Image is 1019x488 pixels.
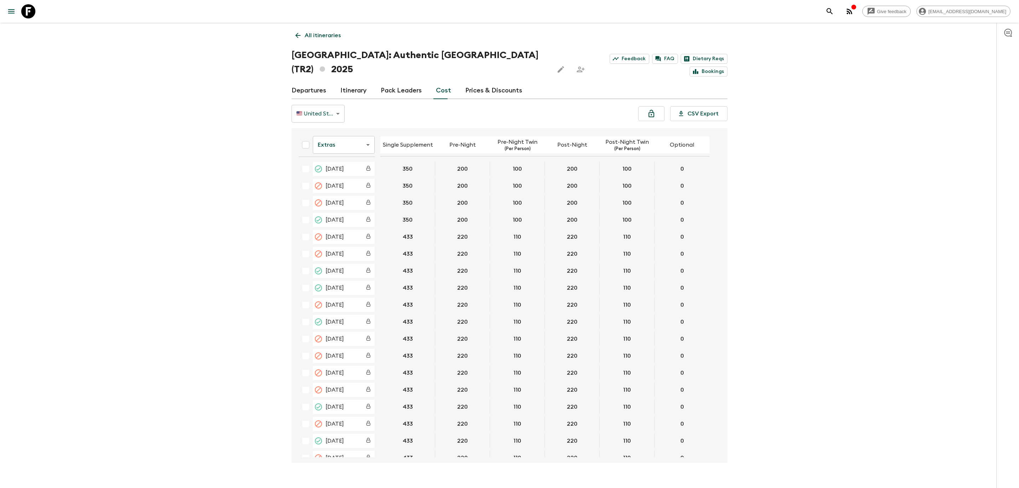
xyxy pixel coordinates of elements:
[326,250,344,258] span: [DATE]
[490,451,545,465] div: 19 Sep 2025; Pre-Night Twin
[362,282,375,294] div: Costs are fixed. The departure date (18 Jun 2025) has passed
[545,400,600,414] div: 22 Aug 2025; Post-Night
[600,196,655,210] div: 12 Mar 2025; Post-Night Twin
[326,352,344,360] span: [DATE]
[615,366,639,380] button: 110
[605,138,649,146] p: Post-Night Twin
[380,417,435,431] div: 29 Aug 2025; Single Supplement
[449,213,476,227] button: 200
[435,179,490,193] div: 19 Feb 2025; Pre-Night
[614,196,640,210] button: 100
[558,434,586,448] button: 220
[435,281,490,295] div: 18 Jun 2025; Pre-Night
[504,162,530,176] button: 100
[655,213,709,227] div: 26 Mar 2025; Optional
[925,9,1010,14] span: [EMAIL_ADDRESS][DOMAIN_NAME]
[449,247,476,261] button: 220
[490,400,545,414] div: 22 Aug 2025; Pre-Night Twin
[435,332,490,346] div: 16 Jul 2025; Pre-Night
[380,332,435,346] div: 16 Jul 2025; Single Supplement
[823,4,837,18] button: search adventures
[655,349,709,363] div: 25 Jul 2025; Optional
[313,135,375,155] div: Extras
[490,434,545,448] div: 03 Sep 2025; Pre-Night Twin
[558,196,586,210] button: 200
[558,264,586,278] button: 220
[380,230,435,244] div: 16 Apr 2025; Single Supplement
[394,298,421,312] button: 433
[490,366,545,380] div: 06 Aug 2025; Pre-Night Twin
[545,434,600,448] div: 03 Sep 2025; Post-Night
[326,165,344,173] span: [DATE]
[326,182,344,190] span: [DATE]
[600,400,655,414] div: 22 Aug 2025; Post-Night Twin
[671,298,693,312] button: 0
[545,366,600,380] div: 06 Aug 2025; Post-Night
[435,434,490,448] div: 03 Sep 2025; Pre-Night
[326,335,344,343] span: [DATE]
[380,400,435,414] div: 22 Aug 2025; Single Supplement
[394,434,421,448] button: 433
[505,349,530,363] button: 110
[394,383,421,397] button: 433
[4,4,18,18] button: menu
[449,162,476,176] button: 200
[380,298,435,312] div: 27 Jun 2025; Single Supplement
[326,216,344,224] span: [DATE]
[314,454,323,462] svg: Cancelled
[558,417,586,431] button: 220
[394,213,421,227] button: 350
[558,332,586,346] button: 220
[600,247,655,261] div: 18 Apr 2025; Post-Night Twin
[449,434,476,448] button: 220
[655,264,709,278] div: 23 May 2025; Optional
[299,138,313,152] div: Select all
[614,162,640,176] button: 100
[615,417,639,431] button: 110
[545,213,600,227] div: 26 Mar 2025; Post-Night
[314,199,323,207] svg: Cancelled
[862,6,911,17] a: Give feedback
[655,196,709,210] div: 12 Mar 2025; Optional
[671,179,693,193] button: 0
[435,417,490,431] div: 29 Aug 2025; Pre-Night
[490,298,545,312] div: 27 Jun 2025; Pre-Night Twin
[505,332,530,346] button: 110
[380,434,435,448] div: 03 Sep 2025; Single Supplement
[490,247,545,261] div: 18 Apr 2025; Pre-Night Twin
[615,230,639,244] button: 110
[326,403,344,411] span: [DATE]
[314,352,323,360] svg: Cancelled
[558,213,586,227] button: 200
[314,437,323,445] svg: Completed
[435,451,490,465] div: 19 Sep 2025; Pre-Night
[362,231,375,243] div: Costs are fixed. The departure date (16 Apr 2025) has passed
[545,332,600,346] div: 16 Jul 2025; Post-Night
[435,264,490,278] div: 23 May 2025; Pre-Night
[380,315,435,329] div: 02 Jul 2025; Single Supplement
[314,250,323,258] svg: Cancelled
[615,247,639,261] button: 110
[615,451,639,465] button: 110
[380,247,435,261] div: 18 Apr 2025; Single Supplement
[545,247,600,261] div: 18 Apr 2025; Post-Night
[314,335,323,343] svg: Cancelled
[490,196,545,210] div: 12 Mar 2025; Pre-Night Twin
[638,106,664,121] button: Lock costs
[505,281,530,295] button: 110
[305,31,341,40] p: All itineraries
[558,281,586,295] button: 220
[490,315,545,329] div: 02 Jul 2025; Pre-Night Twin
[362,384,375,396] div: Costs are fixed. The departure date (13 Aug 2025) has passed
[681,54,727,64] a: Dietary Reqs
[545,281,600,295] div: 18 Jun 2025; Post-Night
[615,264,639,278] button: 110
[690,67,727,76] a: Bookings
[600,213,655,227] div: 26 Mar 2025; Post-Night Twin
[449,332,476,346] button: 220
[380,162,435,176] div: 15 Jan 2025; Single Supplement
[600,434,655,448] div: 03 Sep 2025; Post-Night Twin
[574,62,588,76] span: Share this itinerary
[490,264,545,278] div: 23 May 2025; Pre-Night Twin
[600,315,655,329] div: 02 Jul 2025; Post-Night Twin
